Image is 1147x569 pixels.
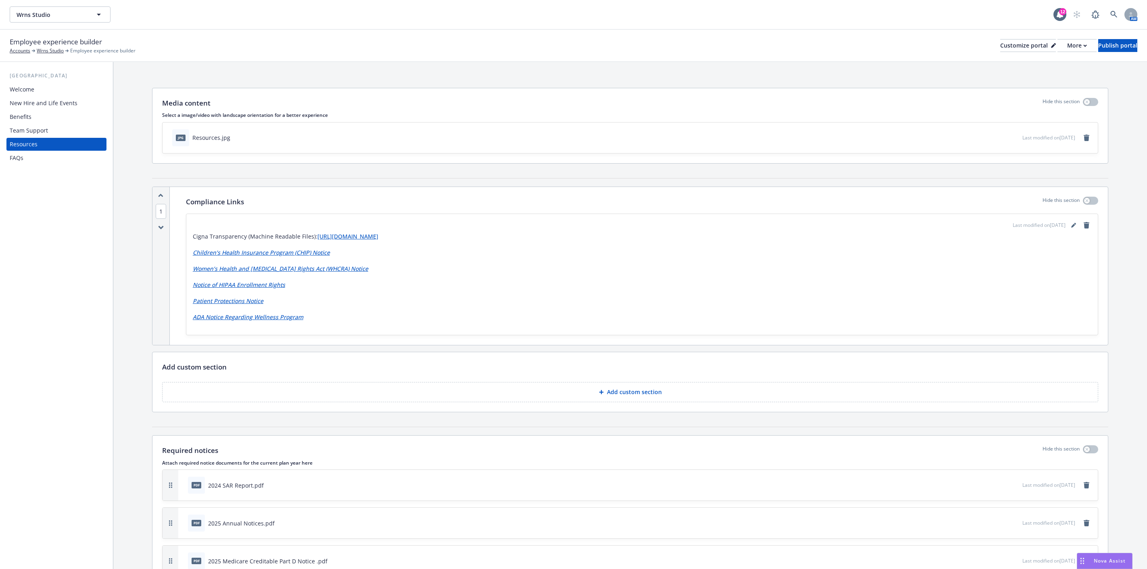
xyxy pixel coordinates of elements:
[156,207,166,216] button: 1
[6,72,106,80] div: [GEOGRAPHIC_DATA]
[1077,553,1132,569] button: Nova Assist
[1059,8,1066,15] div: 12
[156,204,166,219] span: 1
[10,6,111,23] button: Wrns Studio
[193,249,330,256] a: Children’s Health Insurance Program (CHIP) Notice
[6,83,106,96] a: Welcome
[317,233,378,240] a: [URL][DOMAIN_NAME]
[6,110,106,123] a: Benefits
[10,37,102,47] span: Employee experience builder
[6,152,106,164] a: FAQs
[1069,6,1085,23] a: Start snowing
[10,97,77,110] div: New Hire and Life Events
[1087,6,1103,23] a: Report a Bug
[1043,98,1080,108] p: Hide this section
[1057,39,1097,52] button: More
[192,482,201,488] span: pdf
[176,135,186,141] span: jpg
[1013,222,1066,229] span: Last modified on [DATE]
[1012,481,1019,490] button: preview file
[1043,197,1080,207] p: Hide this section
[1022,557,1075,564] span: Last modified on [DATE]
[6,124,106,137] a: Team Support
[193,265,368,272] a: Women’s Health and [MEDICAL_DATA] Rights Act (WHCRA) Notice
[1082,518,1091,528] a: remove
[193,297,263,305] a: Patient Protections Notice
[70,47,136,54] span: Employee experience builder
[162,445,218,456] p: Required notices
[999,133,1005,142] button: download file
[10,138,38,151] div: Resources
[1012,519,1019,527] button: preview file
[1069,220,1078,230] a: editPencil
[10,83,34,96] div: Welcome
[186,197,244,207] p: Compliance Links
[1067,39,1087,52] div: More
[1012,557,1019,565] button: preview file
[1077,553,1087,569] div: Drag to move
[192,558,201,564] span: pdf
[10,124,48,137] div: Team Support
[10,152,23,164] div: FAQs
[1000,39,1056,52] button: Customize portal
[193,232,1091,241] p: Cigna Transparency (Machine Readable Files):
[162,362,227,372] p: Add custom section
[1012,133,1019,142] button: preview file
[607,388,662,396] p: Add custom section
[193,281,285,289] a: Notice of HIPAA Enrollment Rights
[999,557,1005,565] button: download file
[192,520,201,526] span: pdf
[1082,480,1091,490] a: remove
[1098,39,1137,52] div: Publish portal
[208,557,327,565] div: 2025 Medicare Creditable Part D Notice .pdf
[1098,39,1137,52] button: Publish portal
[208,481,264,490] div: 2024 SAR Report.pdf
[1094,557,1126,564] span: Nova Assist
[10,110,31,123] div: Benefits
[999,481,1005,490] button: download file
[162,98,211,108] p: Media content
[193,313,303,321] a: ADA Notice Regarding Wellness Program
[10,47,30,54] a: Accounts
[17,10,86,19] span: Wrns Studio
[1022,519,1075,526] span: Last modified on [DATE]
[1082,220,1091,230] a: remove
[999,519,1005,527] button: download file
[208,519,275,527] div: 2025 Annual Notices.pdf
[1000,39,1056,52] div: Customize portal
[1106,6,1122,23] a: Search
[1082,133,1091,143] a: remove
[162,382,1098,402] button: Add custom section
[1022,134,1075,141] span: Last modified on [DATE]
[1022,482,1075,488] span: Last modified on [DATE]
[6,138,106,151] a: Resources
[1043,445,1080,456] p: Hide this section
[192,133,230,142] div: Resources.jpg
[6,97,106,110] a: New Hire and Life Events
[162,112,1098,118] p: Select a image/video with landscape orientation for a better experience
[162,459,1098,466] p: Attach required notice documents for the current plan year here
[37,47,64,54] a: Wrns Studio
